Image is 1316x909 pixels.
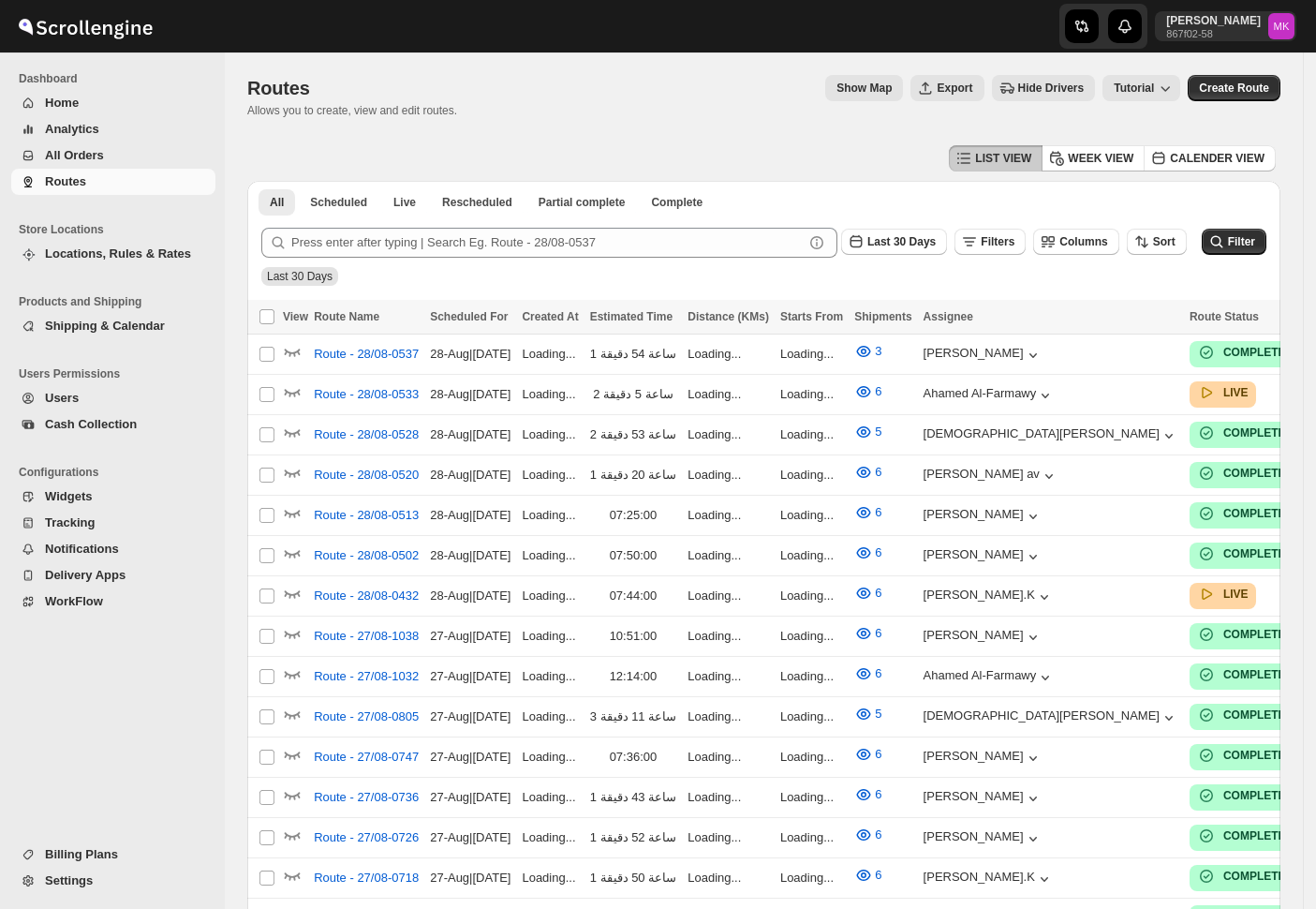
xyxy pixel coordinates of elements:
button: COMPLETE [1197,665,1286,684]
div: 10:51:00 [590,627,677,646]
span: Distance (KMs) [688,310,769,323]
div: [PERSON_NAME].K [924,588,1054,606]
span: Widgets [45,489,92,503]
div: 2 ساعة 53 دقيقة [590,425,677,444]
span: Shipping & Calendar [45,319,165,333]
p: Loading... [780,345,843,364]
b: COMPLETE [1223,789,1286,802]
p: Loading... [688,546,769,565]
button: LIVE [1197,383,1249,402]
button: 6 [843,498,893,528]
button: Route - 27/08-0805 [303,702,430,732]
span: 6 [875,465,881,479]
span: Route - 27/08-0718 [314,869,419,887]
button: COMPLETE [1197,464,1286,483]
p: Loading... [522,627,578,646]
div: [DEMOGRAPHIC_DATA][PERSON_NAME] [924,426,1178,445]
img: ScrollEngine [15,3,155,50]
b: COMPLETE [1223,467,1286,480]
span: 5 [875,707,881,721]
button: [PERSON_NAME] [924,628,1042,647]
span: WorkFlow [45,594,103,608]
button: 3 [843,336,893,366]
div: 1 ساعة 52 دقيقة [590,828,677,847]
button: COMPLETE [1197,544,1286,563]
span: Route - 27/08-0736 [314,788,419,807]
button: Route - 27/08-0718 [303,863,430,893]
span: 27-Aug | [DATE] [430,669,510,683]
span: Home [45,96,79,110]
b: LIVE [1223,386,1249,399]
span: Route - 28/08-0432 [314,587,419,605]
div: 1 ساعة 54 دقيقة [590,345,677,364]
span: All Orders [45,148,104,162]
button: Route - 28/08-0502 [303,541,430,571]
button: Locations, Rules & Rates [11,241,215,267]
button: Columns [1033,229,1118,255]
button: WorkFlow [11,589,215,615]
span: Hide Drivers [1018,81,1085,96]
button: 6 [843,659,893,689]
input: Press enter after typing | Search Eg. Route - 28/08-0537 [291,228,804,258]
span: Configurations [19,465,215,480]
span: Partial complete [539,195,626,210]
button: Route - 28/08-0533 [303,380,430,410]
p: Loading... [780,425,843,444]
button: CALENDER VIEW [1144,145,1276,171]
span: WEEK VIEW [1068,151,1133,166]
button: COMPLETE [1197,706,1286,724]
span: 6 [875,666,881,680]
span: 6 [875,626,881,640]
p: Loading... [522,708,578,726]
button: Route - 28/08-0513 [303,500,430,530]
span: Route - 27/08-0726 [314,828,419,847]
button: Route - 28/08-0537 [303,339,430,369]
p: Loading... [522,466,578,484]
p: Loading... [780,748,843,767]
span: Users [45,391,79,405]
p: Loading... [780,385,843,404]
div: 2 ساعة 5 دقيقة [590,385,677,404]
div: 07:44:00 [590,587,677,605]
b: COMPLETE [1223,507,1286,520]
b: COMPLETE [1223,870,1286,883]
span: Tracking [45,515,95,529]
button: Tutorial [1102,75,1180,101]
span: Dashboard [19,71,215,86]
button: 5 [843,699,893,729]
span: Locations, Rules & Rates [45,246,191,261]
span: 27-Aug | [DATE] [430,750,510,764]
button: Shipping & Calendar [11,313,215,339]
span: Shipments [854,310,911,323]
p: Loading... [780,667,843,686]
div: [DEMOGRAPHIC_DATA][PERSON_NAME] [924,708,1178,727]
p: [PERSON_NAME] [1166,13,1261,28]
span: 27-Aug | [DATE] [430,871,510,885]
p: Loading... [688,788,769,807]
button: Delivery Apps [11,562,215,589]
span: Routes [45,174,86,188]
p: Loading... [522,425,578,444]
p: Loading... [522,828,578,847]
p: Loading... [522,788,578,807]
div: 07:50:00 [590,546,677,565]
button: Ahamed Al-Farmawy [924,668,1056,687]
span: Route Name [314,310,379,323]
span: Products and Shipping [19,294,215,309]
b: COMPLETE [1223,346,1286,359]
button: [PERSON_NAME] [924,346,1042,365]
button: 6 [843,457,893,487]
span: Created At [522,310,578,323]
button: COMPLETE [1197,786,1286,805]
span: Filters [981,235,1014,248]
p: Loading... [688,627,769,646]
button: Settings [11,868,215,894]
span: 6 [875,384,881,398]
button: COMPLETE [1197,504,1286,523]
button: Map action label [825,75,903,101]
div: [PERSON_NAME].K [924,870,1054,888]
b: COMPLETE [1223,829,1286,842]
p: Loading... [780,506,843,525]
